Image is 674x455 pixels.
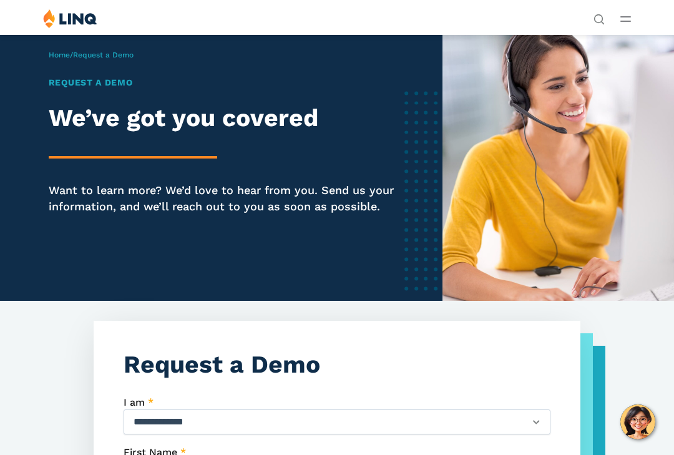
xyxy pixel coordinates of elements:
[620,404,655,439] button: Hello, have a question? Let’s chat.
[593,12,605,24] button: Open Search Bar
[49,51,70,59] a: Home
[49,51,134,59] span: /
[593,9,605,24] nav: Utility Navigation
[620,12,631,26] button: Open Main Menu
[43,9,97,28] img: LINQ | K‑12 Software
[124,396,145,408] span: I am
[49,76,394,89] h1: Request a Demo
[73,51,134,59] span: Request a Demo
[124,351,550,379] h3: Request a Demo
[49,104,394,132] h2: We’ve got you covered
[49,182,394,214] p: Want to learn more? We’d love to hear from you. Send us your information, and we’ll reach out to ...
[442,34,674,301] img: Female software representative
